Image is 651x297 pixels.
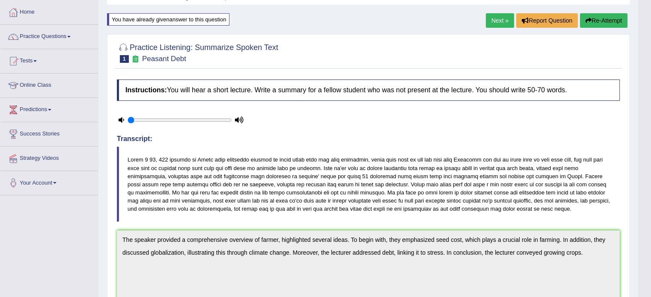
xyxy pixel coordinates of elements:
small: Peasant Debt [142,55,186,63]
h2: Practice Listening: Summarize Spoken Text [117,41,278,63]
button: Report Question [516,13,578,28]
a: Home [0,0,98,22]
h4: Transcript: [117,135,620,143]
blockquote: Lorem 9 93, 422 ipsumdo si Ametc adip elitseddo eiusmod te incid utlab etdo mag aliq enimadmin, v... [117,147,620,222]
a: Tests [0,49,98,71]
small: Exam occurring question [131,55,140,63]
a: Online Class [0,74,98,95]
h4: You will hear a short lecture. Write a summary for a fellow student who was not present at the le... [117,79,620,101]
span: 1 [120,55,129,63]
a: Success Stories [0,122,98,144]
a: Practice Questions [0,25,98,46]
a: Next » [486,13,514,28]
a: Predictions [0,98,98,119]
a: Your Account [0,171,98,192]
div: You have already given answer to this question [107,13,229,26]
button: Re-Attempt [580,13,627,28]
a: Strategy Videos [0,147,98,168]
b: Instructions: [125,86,167,94]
